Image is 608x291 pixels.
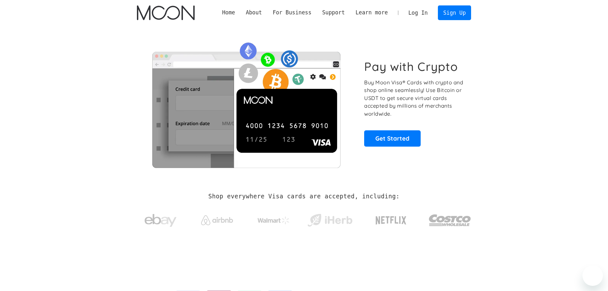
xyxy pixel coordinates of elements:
div: About [246,9,262,17]
div: For Business [273,9,311,17]
a: Sign Up [438,5,471,20]
div: Learn more [356,9,388,17]
a: Get Started [364,130,421,146]
div: For Business [267,9,317,17]
a: ebay [137,204,184,234]
a: Log In [403,6,433,20]
img: Moon Logo [137,5,195,20]
a: Airbnb [193,209,241,228]
img: Moon Cards let you spend your crypto anywhere Visa is accepted. [137,38,356,168]
a: Netflix [363,206,420,232]
a: home [137,5,195,20]
div: Support [317,9,350,17]
div: Support [322,9,345,17]
a: Costco [429,202,471,235]
img: Netflix [375,212,407,228]
img: Walmart [258,217,289,224]
iframe: Button to launch messaging window [582,265,603,286]
div: About [240,9,267,17]
a: iHerb [306,206,354,232]
h1: Pay with Crypto [364,59,458,74]
img: iHerb [306,212,354,229]
a: Walmart [250,210,297,227]
p: Buy Moon Visa® Cards with crypto and shop online seamlessly! Use Bitcoin or USDT to get secure vi... [364,79,464,118]
img: Airbnb [201,215,233,225]
div: Learn more [350,9,393,17]
img: ebay [145,211,176,231]
img: Costco [429,208,471,232]
a: Home [217,9,240,17]
h2: Shop everywhere Visa cards are accepted, including: [208,193,400,200]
